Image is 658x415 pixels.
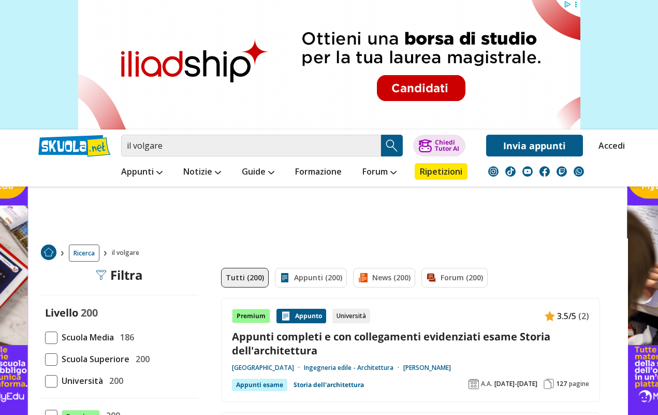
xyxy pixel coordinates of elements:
a: Tutti (200) [221,268,269,288]
div: Appunti esame [232,379,287,391]
img: tiktok [505,166,516,177]
img: News filtro contenuto [358,273,368,283]
a: Ricerca [69,245,99,262]
a: News (200) [353,268,415,288]
img: twitch [557,166,567,177]
img: Appunti contenuto [281,311,291,321]
span: Scuola Superiore [57,352,129,366]
button: ChiediTutor AI [413,135,465,156]
a: Ingegneria edile - Architettura [304,364,403,372]
a: [GEOGRAPHIC_DATA] [232,364,304,372]
a: Forum (200) [421,268,488,288]
img: WhatsApp [574,166,584,177]
a: Invia appunti [486,135,583,156]
span: 200 [105,374,123,388]
span: il volgare [112,245,143,262]
a: Appunti [119,163,165,182]
span: 200 [81,306,98,320]
img: Appunti filtro contenuto [280,273,290,283]
span: [DATE]-[DATE] [494,380,537,388]
span: 3.5/5 [557,309,576,323]
div: Premium [232,309,270,323]
img: Filtra filtri mobile [96,270,106,280]
img: Cerca appunti, riassunti o versioni [384,138,400,153]
a: Appunti (200) [275,268,347,288]
span: 127 [556,380,567,388]
span: Università [57,374,103,388]
span: pagine [569,380,589,388]
img: Anno accademico [469,379,479,389]
label: Livello [45,306,78,320]
div: Università [332,309,370,323]
img: Appunti contenuto [545,311,555,321]
a: Storia dell'architettura [294,379,364,391]
a: Notizie [181,163,224,182]
button: Search Button [381,135,403,156]
a: Appunti completi e con collegamenti evidenziati esame Storia dell'architettura [232,330,589,357]
div: Filtra [96,268,143,282]
span: A.A. [481,380,492,388]
a: Forum [360,163,399,182]
div: Chiedi Tutor AI [435,139,459,152]
a: [PERSON_NAME] [403,364,451,372]
img: Pagine [544,379,554,389]
a: Home [41,245,56,262]
span: Scuola Media [57,331,114,344]
img: youtube [522,166,533,177]
div: Appunto [276,309,326,323]
img: facebook [539,166,550,177]
img: Forum filtro contenuto [426,273,436,283]
span: (2) [578,309,589,323]
input: Cerca appunti, riassunti o versioni [121,135,381,156]
a: Guide [239,163,277,182]
span: 200 [131,352,150,366]
img: Home [41,245,56,260]
a: Formazione [293,163,344,182]
a: Accedi [598,135,620,156]
img: instagram [488,166,499,177]
a: Ripetizioni [415,163,467,180]
span: 186 [116,331,134,344]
